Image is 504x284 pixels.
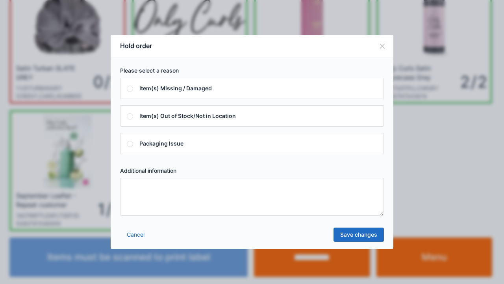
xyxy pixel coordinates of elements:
[120,67,384,75] label: Please select a reason
[334,228,384,242] a: Save changes
[139,112,236,119] span: Item(s) Out of Stock/Not in Location
[139,140,183,147] span: Packaging Issue
[139,85,212,92] span: Item(s) Missing / Damaged
[120,228,151,242] a: Cancel
[120,41,152,50] h5: Hold order
[120,167,384,175] label: Additional information
[371,35,393,57] button: Close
